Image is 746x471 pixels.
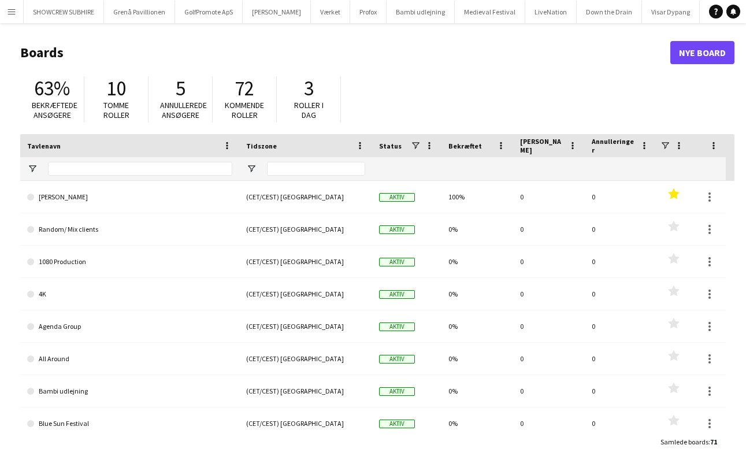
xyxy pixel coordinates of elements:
[379,387,415,396] span: Aktiv
[585,310,656,342] div: 0
[585,278,656,310] div: 0
[592,137,636,154] span: Annulleringer
[27,246,232,278] a: 1080 Production
[585,213,656,245] div: 0
[239,278,372,310] div: (CET/CEST) [GEOGRAPHIC_DATA]
[441,213,513,245] div: 0%
[267,162,365,176] input: Tidszone Filter Input
[513,407,585,439] div: 0
[27,164,38,174] button: Åbn Filtermenu
[441,278,513,310] div: 0%
[455,1,525,23] button: Medieval Festival
[103,100,129,120] span: Tomme roller
[239,246,372,277] div: (CET/CEST) [GEOGRAPHIC_DATA]
[175,1,243,23] button: GolfPromote ApS
[379,290,415,299] span: Aktiv
[585,343,656,374] div: 0
[577,1,642,23] button: Down the Drain
[304,76,314,101] span: 3
[441,181,513,213] div: 100%
[24,1,104,23] button: SHOWCREW SUBHIRE
[160,100,207,120] span: Annullerede ansøgere
[642,1,700,23] button: Visar Dypang
[239,310,372,342] div: (CET/CEST) [GEOGRAPHIC_DATA]
[441,246,513,277] div: 0%
[520,137,564,154] span: [PERSON_NAME]
[104,1,175,23] button: Grenå Pavillionen
[379,355,415,364] span: Aktiv
[235,76,254,101] span: 72
[294,100,324,120] span: Roller i dag
[670,41,734,64] a: Nye Board
[27,407,232,440] a: Blue Sun Festival
[27,142,61,150] span: Tavlenavn
[311,1,350,23] button: Værket
[34,76,70,101] span: 63%
[585,246,656,277] div: 0
[441,310,513,342] div: 0%
[239,181,372,213] div: (CET/CEST) [GEOGRAPHIC_DATA]
[48,162,232,176] input: Tavlenavn Filter Input
[32,100,77,120] span: Bekræftede ansøgere
[379,322,415,331] span: Aktiv
[246,142,277,150] span: Tidszone
[27,375,232,407] a: Bambi udlejning
[225,100,264,120] span: Kommende roller
[660,431,717,453] div: :
[513,181,585,213] div: 0
[379,225,415,234] span: Aktiv
[246,164,257,174] button: Åbn Filtermenu
[441,343,513,374] div: 0%
[379,142,402,150] span: Status
[239,213,372,245] div: (CET/CEST) [GEOGRAPHIC_DATA]
[27,213,232,246] a: Random/ Mix clients
[379,420,415,428] span: Aktiv
[379,258,415,266] span: Aktiv
[513,375,585,407] div: 0
[350,1,387,23] button: Profox
[441,375,513,407] div: 0%
[176,76,185,101] span: 5
[513,343,585,374] div: 0
[513,246,585,277] div: 0
[387,1,455,23] button: Bambi udlejning
[525,1,577,23] button: LiveNation
[660,437,708,446] span: Samlede boards
[239,375,372,407] div: (CET/CEST) [GEOGRAPHIC_DATA]
[27,278,232,310] a: 4K
[27,310,232,343] a: Agenda Group
[441,407,513,439] div: 0%
[106,76,126,101] span: 10
[710,437,717,446] span: 71
[585,407,656,439] div: 0
[27,181,232,213] a: [PERSON_NAME]
[239,343,372,374] div: (CET/CEST) [GEOGRAPHIC_DATA]
[448,142,482,150] span: Bekræftet
[585,181,656,213] div: 0
[20,44,670,61] h1: Boards
[239,407,372,439] div: (CET/CEST) [GEOGRAPHIC_DATA]
[585,375,656,407] div: 0
[513,278,585,310] div: 0
[27,343,232,375] a: All Around
[243,1,311,23] button: [PERSON_NAME]
[513,213,585,245] div: 0
[379,193,415,202] span: Aktiv
[513,310,585,342] div: 0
